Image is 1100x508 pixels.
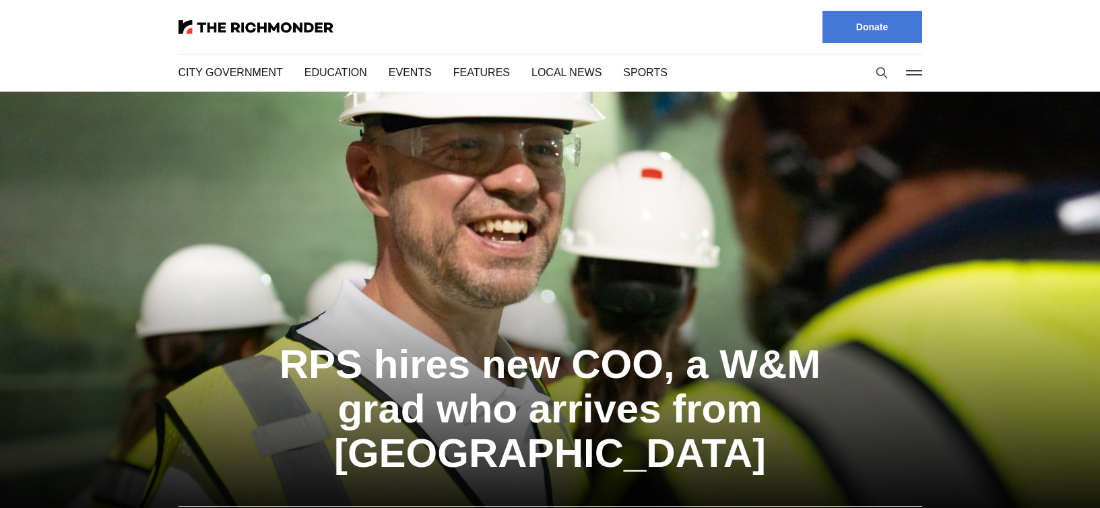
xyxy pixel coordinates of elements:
[521,65,587,80] a: Local News
[447,65,499,80] a: Features
[822,11,922,43] a: Donate
[872,63,892,83] button: Search this site
[301,65,364,80] a: Education
[987,442,1100,508] iframe: portal-trigger
[271,336,830,482] a: RPS hires new COO, a W&M grad who arrives from [GEOGRAPHIC_DATA]
[179,20,333,34] img: The Richmonder
[609,65,650,80] a: Sports
[179,65,280,80] a: City Government
[385,65,425,80] a: Events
